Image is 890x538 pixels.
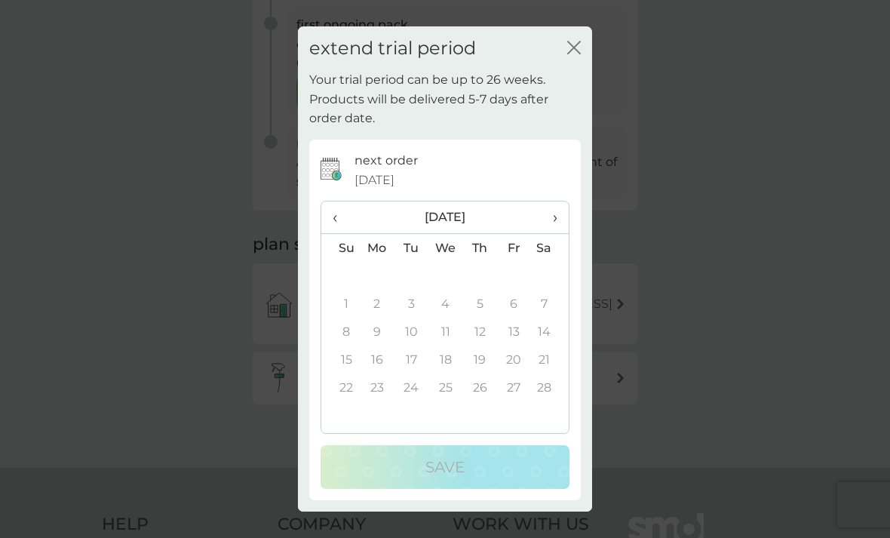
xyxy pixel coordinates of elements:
td: 22 [321,374,360,401]
td: 4 [428,290,463,318]
td: 12 [463,318,497,346]
th: Su [321,234,360,263]
h2: extend trial period [309,38,476,60]
td: 15 [321,346,360,374]
p: Save [425,455,465,479]
td: 2 [360,290,394,318]
td: 11 [428,318,463,346]
th: [DATE] [360,201,531,234]
td: 6 [497,290,531,318]
span: ‹ [333,201,348,233]
td: 17 [394,346,428,374]
td: 20 [497,346,531,374]
td: 28 [531,374,569,401]
td: 26 [463,374,497,401]
button: Save [321,445,569,489]
td: 27 [497,374,531,401]
td: 21 [531,346,569,374]
td: 24 [394,374,428,401]
th: Fr [497,234,531,263]
th: Tu [394,234,428,263]
td: 23 [360,374,394,401]
td: 8 [321,318,360,346]
th: Mo [360,234,394,263]
p: next order [354,151,418,171]
td: 25 [428,374,463,401]
td: 16 [360,346,394,374]
td: 18 [428,346,463,374]
td: 9 [360,318,394,346]
th: Sa [531,234,569,263]
td: 19 [463,346,497,374]
td: 14 [531,318,569,346]
td: 7 [531,290,569,318]
td: 13 [497,318,531,346]
span: [DATE] [354,171,394,190]
td: 10 [394,318,428,346]
td: 1 [321,290,360,318]
span: › [542,201,557,233]
td: 5 [463,290,497,318]
th: Th [463,234,497,263]
td: 3 [394,290,428,318]
button: close [567,41,581,57]
p: Your trial period can be up to 26 weeks. Products will be delivered 5-7 days after order date. [309,70,581,128]
th: We [428,234,463,263]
